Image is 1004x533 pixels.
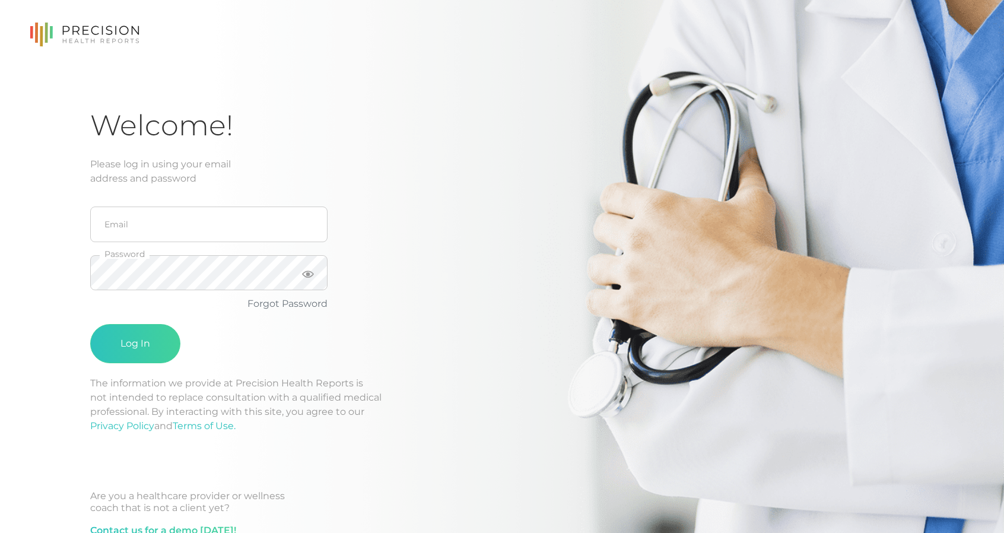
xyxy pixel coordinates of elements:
[173,420,236,432] a: Terms of Use.
[90,207,328,242] input: Email
[90,157,914,186] div: Please log in using your email address and password
[90,108,914,143] h1: Welcome!
[90,490,914,514] div: Are you a healthcare provider or wellness coach that is not a client yet?
[90,420,154,432] a: Privacy Policy
[90,376,914,433] p: The information we provide at Precision Health Reports is not intended to replace consultation wi...
[247,298,328,309] a: Forgot Password
[90,324,180,363] button: Log In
